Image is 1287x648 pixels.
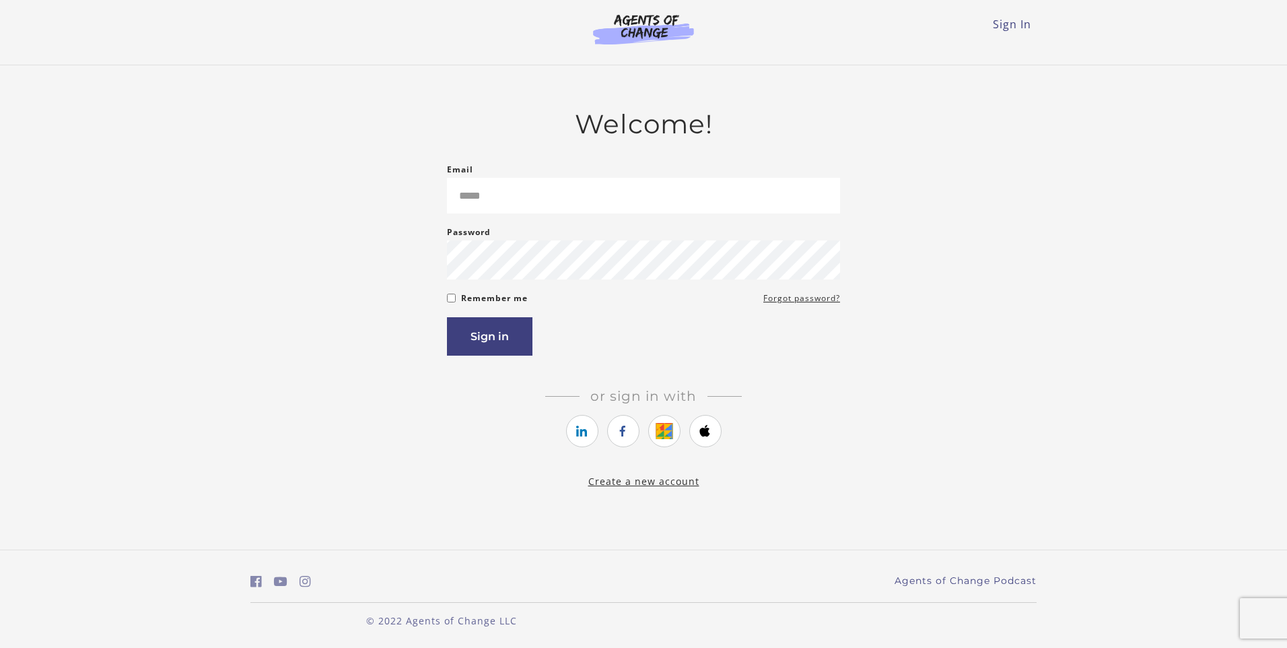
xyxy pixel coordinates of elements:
[993,17,1031,32] a: Sign In
[300,572,311,591] a: https://www.instagram.com/agentsofchangeprep/ (Open in a new window)
[447,224,491,240] label: Password
[250,572,262,591] a: https://www.facebook.com/groups/aswbtestprep (Open in a new window)
[689,415,722,447] a: https://courses.thinkific.com/users/auth/apple?ss%5Breferral%5D=&ss%5Buser_return_to%5D=&ss%5Bvis...
[447,162,473,178] label: Email
[607,415,639,447] a: https://courses.thinkific.com/users/auth/facebook?ss%5Breferral%5D=&ss%5Buser_return_to%5D=&ss%5B...
[895,574,1037,588] a: Agents of Change Podcast
[447,108,840,140] h2: Welcome!
[579,13,708,44] img: Agents of Change Logo
[250,614,633,628] p: © 2022 Agents of Change LLC
[580,388,707,404] span: Or sign in with
[274,575,287,588] i: https://www.youtube.com/c/AgentsofChangeTestPrepbyMeaganMitchell (Open in a new window)
[274,572,287,591] a: https://www.youtube.com/c/AgentsofChangeTestPrepbyMeaganMitchell (Open in a new window)
[461,290,528,306] label: Remember me
[566,415,598,447] a: https://courses.thinkific.com/users/auth/linkedin?ss%5Breferral%5D=&ss%5Buser_return_to%5D=&ss%5B...
[250,575,262,588] i: https://www.facebook.com/groups/aswbtestprep (Open in a new window)
[300,575,311,588] i: https://www.instagram.com/agentsofchangeprep/ (Open in a new window)
[447,317,532,356] button: Sign in
[648,415,681,447] a: https://courses.thinkific.com/users/auth/google?ss%5Breferral%5D=&ss%5Buser_return_to%5D=&ss%5Bvi...
[763,290,840,306] a: Forgot password?
[588,475,699,488] a: Create a new account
